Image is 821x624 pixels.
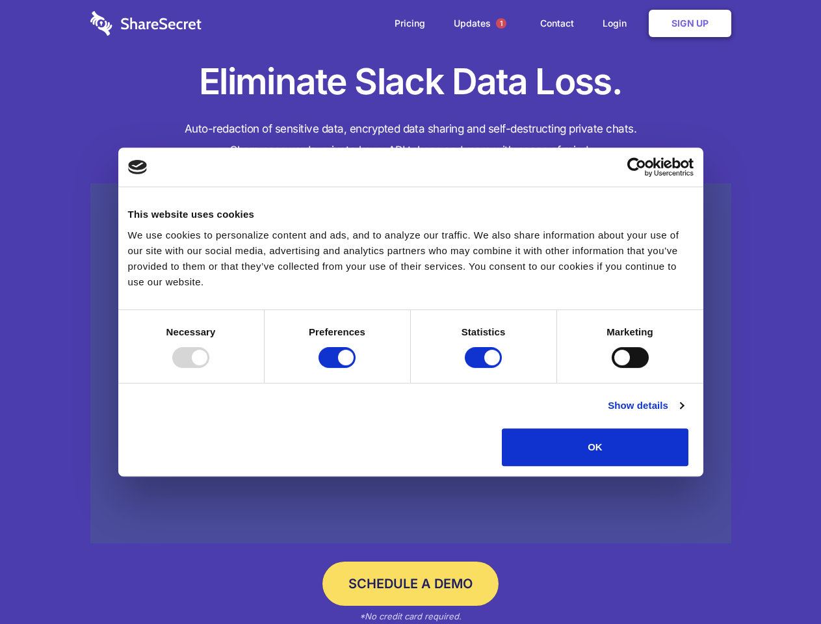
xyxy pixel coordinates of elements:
span: 1 [496,18,506,29]
a: Contact [527,3,587,44]
strong: Necessary [166,326,216,337]
strong: Marketing [606,326,653,337]
em: *No credit card required. [359,611,462,621]
a: Schedule a Demo [322,562,499,606]
a: Show details [608,398,683,413]
a: Usercentrics Cookiebot - opens in a new window [580,157,694,177]
img: logo [128,160,148,174]
a: Login [590,3,646,44]
button: OK [502,428,688,466]
h4: Auto-redaction of sensitive data, encrypted data sharing and self-destructing private chats. Shar... [90,118,731,161]
strong: Preferences [309,326,365,337]
div: This website uses cookies [128,207,694,222]
h1: Eliminate Slack Data Loss. [90,58,731,105]
a: Pricing [382,3,438,44]
a: Sign Up [649,10,731,37]
img: logo-wordmark-white-trans-d4663122ce5f474addd5e946df7df03e33cb6a1c49d2221995e7729f52c070b2.svg [90,11,202,36]
div: We use cookies to personalize content and ads, and to analyze our traffic. We also share informat... [128,227,694,290]
strong: Statistics [462,326,506,337]
a: Wistia video thumbnail [90,183,731,544]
